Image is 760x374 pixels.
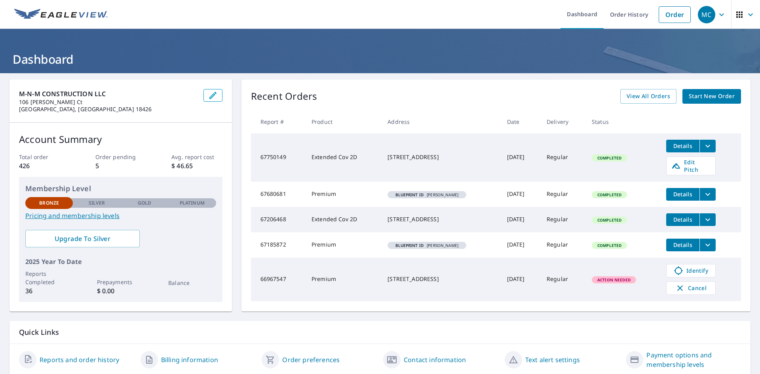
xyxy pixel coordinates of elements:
[404,355,466,365] a: Contact information
[540,110,585,133] th: Delivery
[646,350,741,369] a: Payment options and membership levels
[666,213,699,226] button: detailsBtn-67206468
[671,216,695,223] span: Details
[95,153,146,161] p: Order pending
[540,232,585,258] td: Regular
[699,140,716,152] button: filesDropdownBtn-67750149
[305,133,381,182] td: Extended Cov 2D
[593,243,626,248] span: Completed
[180,199,205,207] p: Platinum
[525,355,580,365] a: Text alert settings
[671,241,695,249] span: Details
[388,275,494,283] div: [STREET_ADDRESS]
[305,258,381,301] td: Premium
[666,264,716,277] a: Identify
[19,161,70,171] p: 426
[171,161,222,171] p: $ 46.65
[391,193,463,197] span: [PERSON_NAME]
[25,211,216,220] a: Pricing and membership levels
[666,239,699,251] button: detailsBtn-67185872
[593,217,626,223] span: Completed
[666,188,699,201] button: detailsBtn-67680681
[388,215,494,223] div: [STREET_ADDRESS]
[251,89,317,104] p: Recent Orders
[627,91,670,101] span: View All Orders
[251,110,305,133] th: Report #
[501,133,540,182] td: [DATE]
[674,283,707,293] span: Cancel
[305,110,381,133] th: Product
[620,89,676,104] a: View All Orders
[540,133,585,182] td: Regular
[161,355,218,365] a: Billing information
[501,258,540,301] td: [DATE]
[25,286,73,296] p: 36
[171,153,222,161] p: Avg. report cost
[593,155,626,161] span: Completed
[251,133,305,182] td: 67750149
[25,257,216,266] p: 2025 Year To Date
[251,207,305,232] td: 67206468
[666,156,716,175] a: Edit Pitch
[699,213,716,226] button: filesDropdownBtn-67206468
[32,234,133,243] span: Upgrade To Silver
[14,9,108,21] img: EV Logo
[699,188,716,201] button: filesDropdownBtn-67680681
[540,207,585,232] td: Regular
[501,207,540,232] td: [DATE]
[381,110,500,133] th: Address
[97,278,144,286] p: Prepayments
[19,132,222,146] p: Account Summary
[698,6,715,23] div: MC
[540,258,585,301] td: Regular
[19,153,70,161] p: Total order
[89,199,105,207] p: Silver
[682,89,741,104] a: Start New Order
[138,199,151,207] p: Gold
[659,6,691,23] a: Order
[168,279,216,287] p: Balance
[391,243,463,247] span: [PERSON_NAME]
[666,140,699,152] button: detailsBtn-67750149
[585,110,660,133] th: Status
[501,182,540,207] td: [DATE]
[39,199,59,207] p: Bronze
[395,193,424,197] em: Blueprint ID
[19,99,197,106] p: 106 [PERSON_NAME] Ct
[671,158,711,173] span: Edit Pitch
[305,207,381,232] td: Extended Cov 2D
[97,286,144,296] p: $ 0.00
[501,110,540,133] th: Date
[593,192,626,197] span: Completed
[305,232,381,258] td: Premium
[95,161,146,171] p: 5
[501,232,540,258] td: [DATE]
[671,190,695,198] span: Details
[666,281,716,295] button: Cancel
[282,355,340,365] a: Order preferences
[305,182,381,207] td: Premium
[25,270,73,286] p: Reports Completed
[19,106,197,113] p: [GEOGRAPHIC_DATA], [GEOGRAPHIC_DATA] 18426
[671,142,695,150] span: Details
[251,182,305,207] td: 67680681
[251,232,305,258] td: 67185872
[593,277,635,283] span: Action Needed
[25,183,216,194] p: Membership Level
[251,258,305,301] td: 66967547
[395,243,424,247] em: Blueprint ID
[699,239,716,251] button: filesDropdownBtn-67185872
[540,182,585,207] td: Regular
[19,89,197,99] p: M-N-M CONSTRUCTION LLC
[19,327,741,337] p: Quick Links
[9,51,750,67] h1: Dashboard
[689,91,735,101] span: Start New Order
[671,266,711,275] span: Identify
[40,355,119,365] a: Reports and order history
[388,153,494,161] div: [STREET_ADDRESS]
[25,230,140,247] a: Upgrade To Silver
